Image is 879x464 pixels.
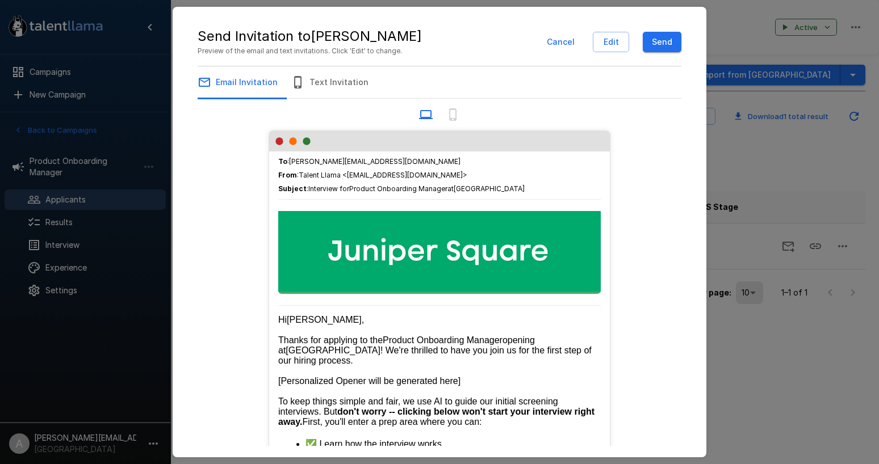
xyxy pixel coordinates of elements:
button: Text Invitation [278,66,382,98]
span: Preview of the email and text invitations. Click 'Edit' to change. [198,45,422,57]
span: Hi [278,315,287,324]
span: opening at [278,335,537,355]
span: First, you'll enter a prep area where you can: [302,417,482,427]
span: , [362,315,364,324]
span: [GEOGRAPHIC_DATA] [454,184,525,193]
span: To keep things simple and fair, we use AI to guide our initial screening interviews. But [278,396,560,416]
span: [Personalized Opener will be generated here] [278,376,461,386]
span: Thanks for applying to the [278,335,383,345]
span: Interview for [308,184,349,193]
span: ! We're thrilled to have you join us for the first step of our hiring process. [278,345,594,365]
span: : Talent Llama <[EMAIL_ADDRESS][DOMAIN_NAME]> [278,170,467,181]
b: Subject [278,184,307,193]
span: Product Onboarding Manager [383,335,503,345]
span: at [447,184,454,193]
b: To [278,157,287,166]
span: : [278,183,525,195]
span: : [PERSON_NAME][EMAIL_ADDRESS][DOMAIN_NAME] [278,156,601,167]
span: [PERSON_NAME] [287,315,362,324]
span: [GEOGRAPHIC_DATA] [286,345,380,355]
strong: don't worry -- clicking below won't start your interview right away. [278,407,597,427]
img: Talent Llama [278,211,601,292]
span: Product Onboarding Manager [349,184,447,193]
button: Send [643,32,681,53]
span: ✅ Learn how the interview works [305,439,442,449]
h5: Send Invitation to [PERSON_NAME] [198,27,422,45]
button: Cancel [542,32,579,53]
b: From [278,171,297,179]
button: Edit [593,32,629,53]
button: Email Invitation [184,66,291,98]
